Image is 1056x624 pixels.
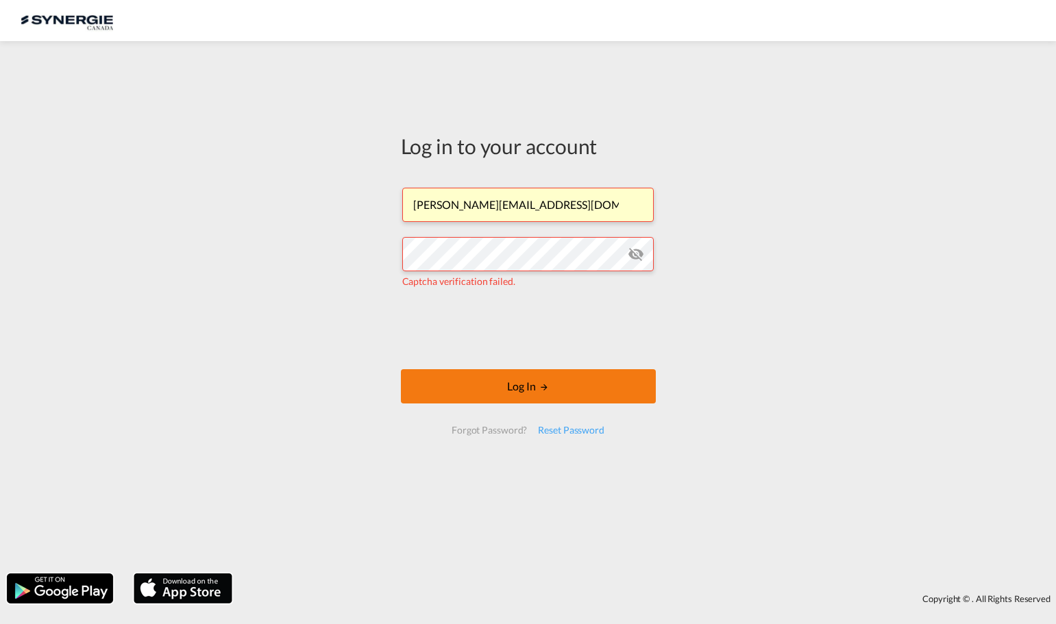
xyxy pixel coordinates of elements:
[239,587,1056,610] div: Copyright © . All Rights Reserved
[446,418,532,442] div: Forgot Password?
[401,132,656,160] div: Log in to your account
[21,5,113,36] img: 1f56c880d42311ef80fc7dca854c8e59.png
[402,275,515,287] span: Captcha verification failed.
[5,572,114,605] img: google.png
[402,188,654,222] input: Enter email/phone number
[401,369,656,403] button: LOGIN
[424,302,633,355] iframe: reCAPTCHA
[532,418,610,442] div: Reset Password
[132,572,234,605] img: apple.png
[628,246,644,262] md-icon: icon-eye-off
